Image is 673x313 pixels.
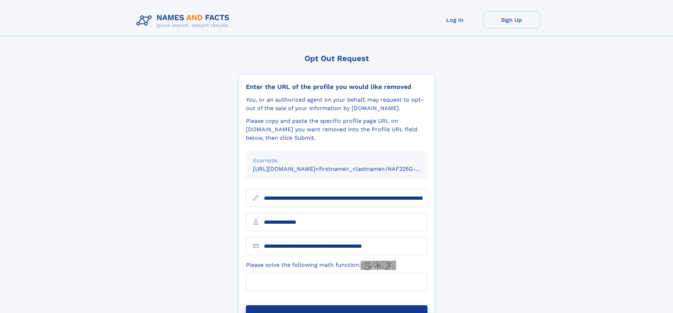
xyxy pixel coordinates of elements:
[253,165,441,172] small: [URL][DOMAIN_NAME]<firstname>_<lastname>/NAF325G-xxxxxxxx
[238,54,435,63] div: Opt Out Request
[246,96,427,113] div: You, or an authorized agent on your behalf, may request to opt-out of the sale of your informatio...
[246,117,427,142] div: Please copy and paste the specific profile page URL on [DOMAIN_NAME] you want removed into the Pr...
[427,11,483,29] a: Log In
[246,261,396,270] label: Please solve the following math function:
[134,11,235,30] img: Logo Names and Facts
[483,11,540,29] a: Sign Up
[246,83,427,91] div: Enter the URL of the profile you would like removed
[253,156,420,165] div: Example:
